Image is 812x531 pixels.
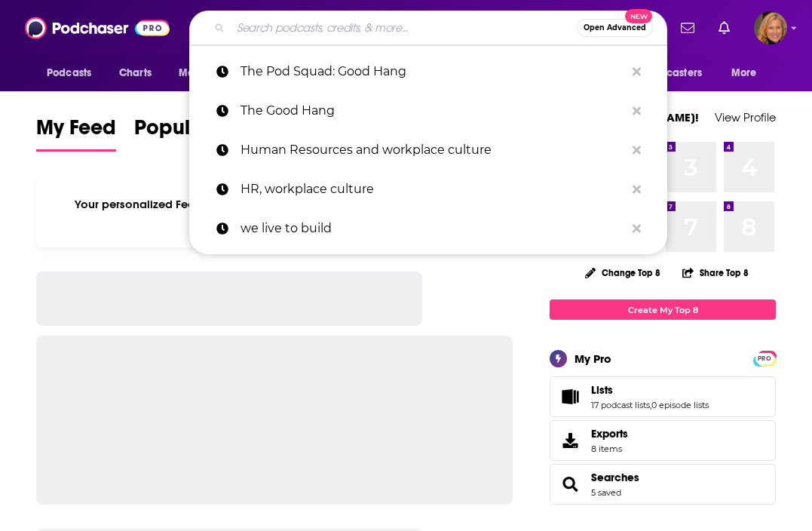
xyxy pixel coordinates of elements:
[179,63,232,84] span: Monitoring
[721,59,776,87] button: open menu
[119,63,152,84] span: Charts
[189,52,667,91] a: The Pod Squad: Good Hang
[754,11,787,45] img: User Profile
[189,130,667,170] a: Human Resources and workplace culture
[36,115,116,152] a: My Feed
[591,383,613,397] span: Lists
[754,11,787,45] button: Show profile menu
[134,115,262,152] a: Popular Feed
[241,130,625,170] p: Human Resources and workplace culture
[731,63,757,84] span: More
[189,91,667,130] a: The Good Hang
[651,400,709,410] a: 0 episode lists
[675,15,700,41] a: Show notifications dropdown
[241,91,625,130] p: The Good Hang
[36,179,513,247] div: Your personalized Feed is curated based on the Podcasts, Creators, Users, and Lists that you Follow.
[650,400,651,410] span: ,
[591,427,628,440] span: Exports
[189,170,667,209] a: HR, workplace culture
[36,59,111,87] button: open menu
[591,487,621,498] a: 5 saved
[591,383,709,397] a: Lists
[189,11,667,45] div: Search podcasts, credits, & more...
[134,115,262,149] span: Popular Feed
[625,9,652,23] span: New
[550,376,776,417] span: Lists
[715,110,776,124] a: View Profile
[755,352,774,364] a: PRO
[577,19,653,37] button: Open AdvancedNew
[189,209,667,248] a: we live to build
[550,464,776,505] span: Searches
[231,16,577,40] input: Search podcasts, credits, & more...
[168,59,252,87] button: open menu
[550,299,776,320] a: Create My Top 8
[555,430,585,451] span: Exports
[682,258,749,287] button: Share Top 8
[241,170,625,209] p: HR, workplace culture
[591,444,628,454] span: 8 items
[36,115,116,149] span: My Feed
[555,386,585,407] a: Lists
[576,263,670,282] button: Change Top 8
[754,11,787,45] span: Logged in as LauraHVM
[591,400,650,410] a: 17 podcast lists
[620,59,724,87] button: open menu
[241,209,625,248] p: we live to build
[712,15,736,41] a: Show notifications dropdown
[25,14,170,42] img: Podchaser - Follow, Share and Rate Podcasts
[241,52,625,91] p: The Pod Squad: Good Hang
[555,474,585,495] a: Searches
[591,471,639,484] a: Searches
[550,420,776,461] a: Exports
[755,353,774,364] span: PRO
[47,63,91,84] span: Podcasts
[109,59,161,87] a: Charts
[575,351,611,366] div: My Pro
[584,24,646,32] span: Open Advanced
